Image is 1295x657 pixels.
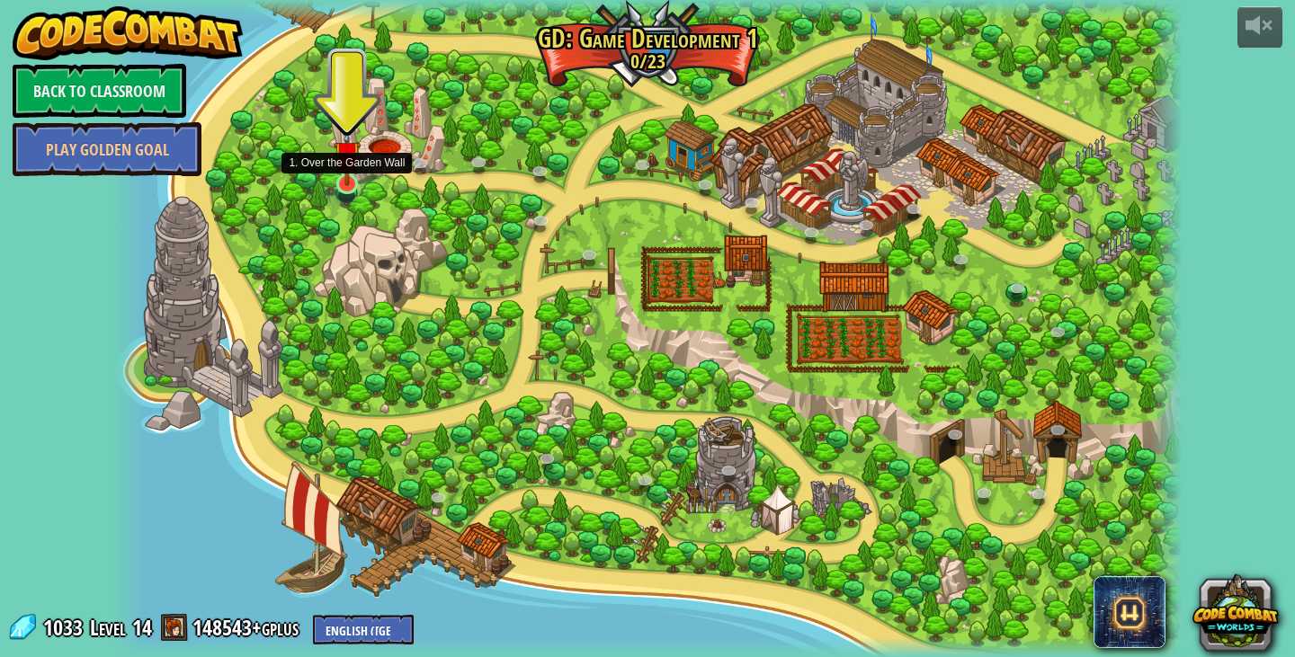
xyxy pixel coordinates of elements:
img: CodeCombat - Learn how to code by playing a game [13,6,243,60]
a: 148543+gplus [192,613,304,642]
span: 1033 [43,613,88,642]
img: level-banner-unstarted.png [334,123,361,185]
span: 14 [132,613,152,642]
a: Play Golden Goal [13,122,201,176]
a: Back to Classroom [13,64,186,118]
span: Level [90,613,126,643]
button: Adjust volume [1237,6,1282,49]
